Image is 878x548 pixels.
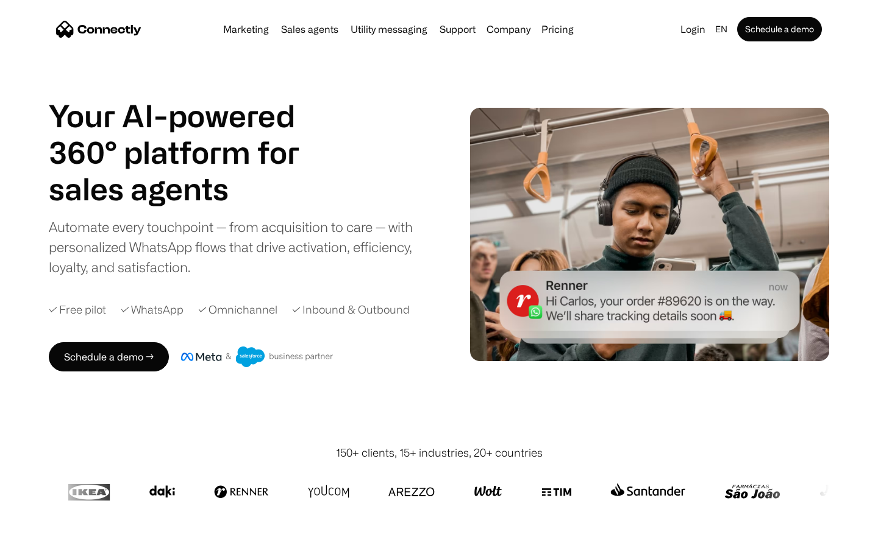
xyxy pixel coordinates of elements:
[24,527,73,544] ul: Language list
[737,17,822,41] a: Schedule a demo
[49,301,106,318] div: ✓ Free pilot
[181,346,334,367] img: Meta and Salesforce business partner badge.
[435,24,480,34] a: Support
[346,24,432,34] a: Utility messaging
[49,342,169,371] a: Schedule a demo →
[336,444,543,461] div: 150+ clients, 15+ industries, 20+ countries
[12,525,73,544] aside: Language selected: English
[198,301,277,318] div: ✓ Omnichannel
[537,24,579,34] a: Pricing
[121,301,184,318] div: ✓ WhatsApp
[715,21,727,38] div: en
[49,217,433,277] div: Automate every touchpoint — from acquisition to care — with personalized WhatsApp flows that driv...
[49,97,329,170] h1: Your AI-powered 360° platform for
[49,170,329,207] h1: sales agents
[276,24,343,34] a: Sales agents
[487,21,530,38] div: Company
[292,301,410,318] div: ✓ Inbound & Outbound
[218,24,274,34] a: Marketing
[676,21,710,38] a: Login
